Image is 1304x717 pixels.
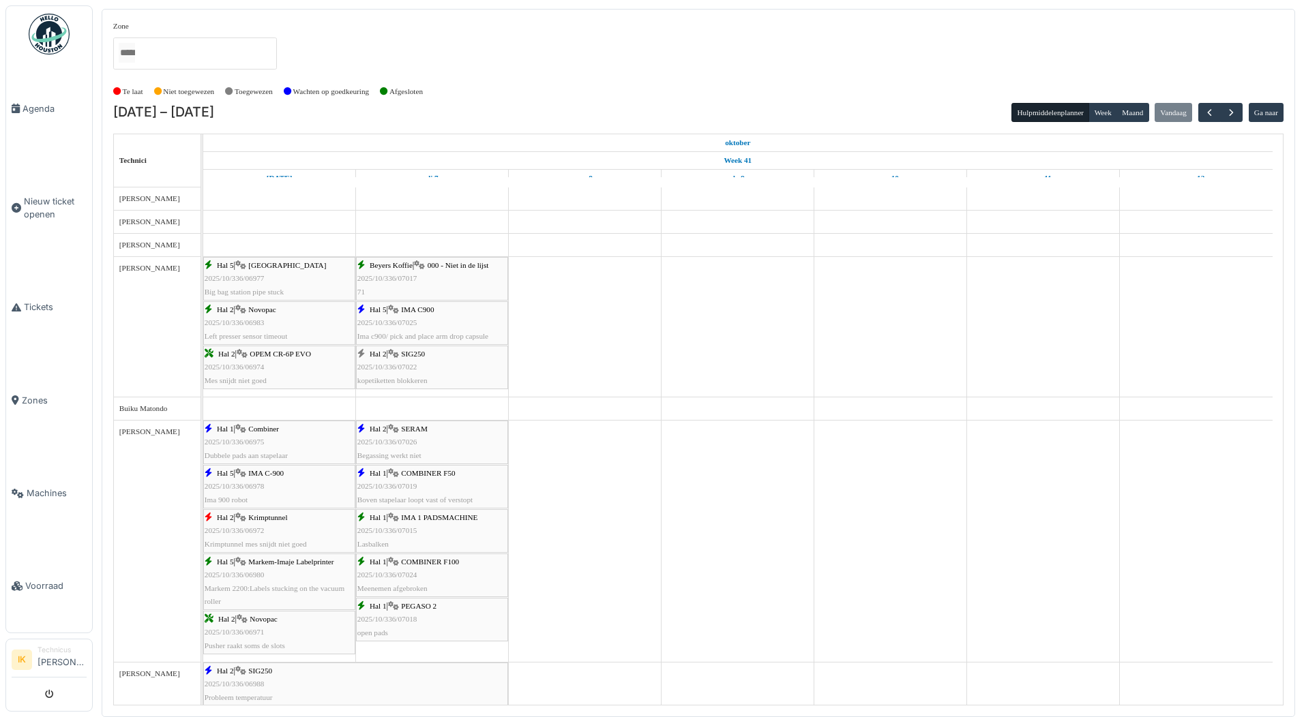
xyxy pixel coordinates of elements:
div: | [205,555,354,608]
span: Combiner [248,425,279,433]
span: Hal 5 [217,558,234,566]
span: OPEM CR-6P EVO [250,350,311,358]
h2: [DATE] – [DATE] [113,104,214,121]
span: Pusher raakt soms de slots [205,641,285,650]
button: Maand [1116,103,1149,122]
span: Hal 1 [370,558,387,566]
span: Hal 1 [370,513,387,521]
span: 2025/10/336/06978 [205,482,265,490]
span: Hal 5 [217,261,234,269]
span: 2025/10/336/06975 [205,438,265,446]
span: Hal 2 [218,615,235,623]
button: Ga naar [1249,103,1284,122]
div: Technicus [38,645,87,655]
a: 8 oktober 2025 [574,170,596,187]
span: COMBINER F50 [401,469,455,477]
button: Vandaag [1155,103,1192,122]
span: 2025/10/336/06983 [205,318,265,326]
span: 2025/10/336/06988 [205,680,265,688]
span: Ima 900 robot [205,495,248,504]
span: Hal 5 [370,305,387,314]
label: Niet toegewezen [163,86,214,97]
span: Novopac [250,615,277,623]
a: Machines [6,447,92,540]
a: Week 41 [720,152,755,169]
span: Technici [119,156,147,164]
a: Tickets [6,261,92,354]
span: Hal 5 [217,469,234,477]
div: | [357,467,507,506]
span: Begassing werkt niet [357,451,421,459]
div: | [205,665,507,704]
span: [PERSON_NAME] [119,264,180,272]
span: 2025/10/336/06972 [205,526,265,534]
label: Toegewezen [235,86,273,97]
span: Meenemen afgebroken [357,584,428,592]
span: 71 [357,288,365,296]
div: | [357,511,507,551]
span: Nieuw ticket openen [24,195,87,221]
span: SIG250 [248,667,272,675]
span: Krimptunnel mes snijdt niet goed [205,540,307,548]
span: [PERSON_NAME] [119,241,180,249]
span: 2025/10/336/07024 [357,570,417,579]
li: IK [12,650,32,670]
a: 12 oktober 2025 [1185,170,1209,187]
span: 2025/10/336/06980 [205,570,265,579]
div: | [357,423,507,462]
span: Hal 2 [370,425,387,433]
span: [PERSON_NAME] [119,217,180,226]
span: [PERSON_NAME] [119,194,180,202]
div: | [205,613,354,652]
a: Nieuw ticket openen [6,155,92,261]
span: Markem-Imaje Labelprinter [248,558,334,566]
button: Hulpmiddelenplanner [1011,103,1089,122]
div: | [205,303,354,343]
span: [PERSON_NAME] [119,669,180,677]
label: Te laat [123,86,143,97]
span: Krimptunnel [248,513,287,521]
div: | [357,600,507,639]
li: [PERSON_NAME] [38,645,87,674]
span: 2025/10/336/07018 [357,615,417,623]
a: 11 oktober 2025 [1032,170,1055,187]
span: 2025/10/336/07022 [357,363,417,371]
a: Agenda [6,62,92,155]
span: Hal 2 [370,350,387,358]
span: Voorraad [25,579,87,592]
span: [PERSON_NAME] [119,427,180,436]
label: Afgesloten [389,86,423,97]
div: | [205,467,354,506]
span: Buiku Matondo [119,404,168,412]
span: Novopac [248,305,276,314]
a: 6 oktober 2025 [263,170,296,187]
a: IK Technicus[PERSON_NAME] [12,645,87,677]
div: | [357,348,507,387]
span: 2025/10/336/07026 [357,438,417,446]
span: Mes snijdt niet goed [205,376,267,384]
span: Beyers Koffie [370,261,413,269]
span: Hal 2 [217,305,234,314]
span: Machines [27,487,87,500]
label: Zone [113,20,129,32]
a: 7 oktober 2025 [423,170,442,187]
span: Left presser sensor timeout [205,332,287,340]
span: IMA C-900 [248,469,284,477]
span: SERAM [401,425,428,433]
span: Boven stapelaar loopt vast of verstopt [357,495,473,504]
button: Volgende [1220,103,1243,123]
div: | [205,348,354,387]
span: Hal 2 [217,667,234,675]
span: 2025/10/336/06971 [205,628,265,636]
span: IMA C900 [401,305,434,314]
span: Lasbalken [357,540,389,548]
span: 2025/10/336/07015 [357,526,417,534]
span: open pads [357,628,388,637]
span: Hal 1 [370,469,387,477]
div: | [357,303,507,343]
div: | [205,511,354,551]
span: 000 - Niet in de lijst [428,261,489,269]
a: 10 oktober 2025 [879,170,902,187]
span: kopetiketten blokkeren [357,376,428,384]
span: Ima c900/ pick and place arm drop capsule [357,332,488,340]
